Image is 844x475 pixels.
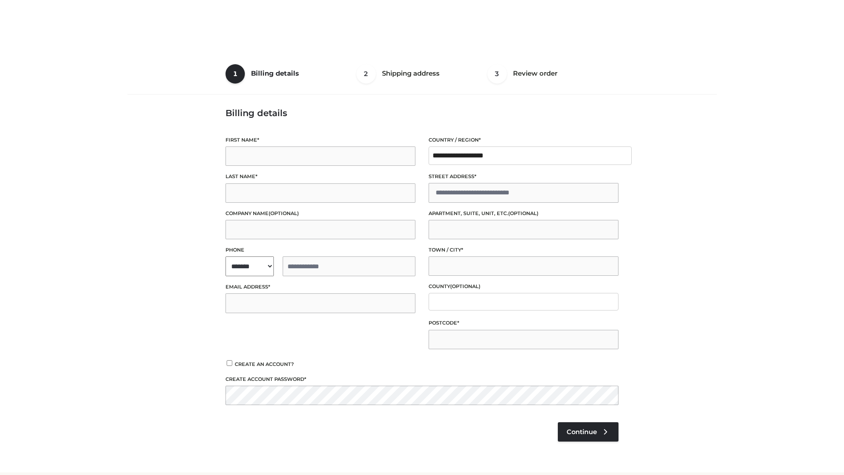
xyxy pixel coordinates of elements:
span: (optional) [450,283,480,289]
span: 1 [226,64,245,84]
a: Continue [558,422,618,442]
span: Review order [513,69,557,77]
span: Shipping address [382,69,440,77]
label: Street address [429,172,618,181]
label: Phone [226,246,415,254]
label: Country / Region [429,136,618,144]
label: Email address [226,283,415,291]
label: First name [226,136,415,144]
span: 3 [487,64,507,84]
span: Billing details [251,69,299,77]
label: Create account password [226,375,618,384]
h3: Billing details [226,108,618,118]
label: Company name [226,209,415,218]
span: (optional) [269,210,299,216]
label: Apartment, suite, unit, etc. [429,209,618,218]
span: Continue [567,428,597,436]
input: Create an account? [226,360,233,366]
label: Postcode [429,319,618,327]
span: Create an account? [235,361,294,367]
label: Town / City [429,246,618,254]
span: (optional) [508,210,538,216]
span: 2 [357,64,376,84]
label: Last name [226,172,415,181]
label: County [429,282,618,291]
